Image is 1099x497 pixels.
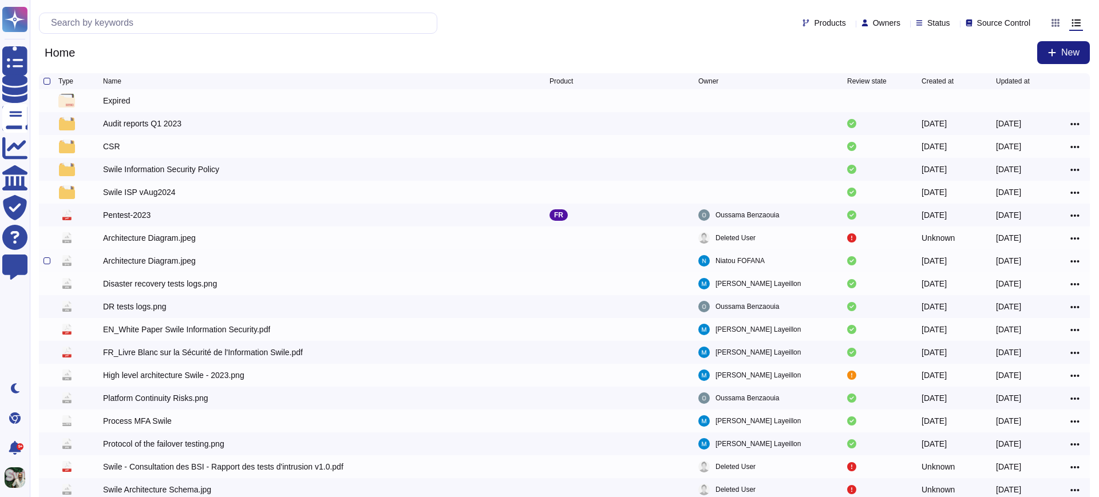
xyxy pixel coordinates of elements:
[554,212,563,218] p: FR
[922,186,947,198] div: [DATE]
[715,461,756,472] span: Deleted User
[996,232,1021,244] div: [DATE]
[996,164,1021,175] div: [DATE]
[715,438,801,450] span: [PERSON_NAME] Layeillon
[996,278,1021,289] div: [DATE]
[847,78,887,85] span: Review state
[715,415,801,427] span: [PERSON_NAME] Layeillon
[715,232,756,244] span: Deleted User
[715,301,779,312] span: Oussama Benzaouia
[927,19,950,27] span: Status
[45,13,437,33] input: Search by keywords
[996,324,1021,335] div: [DATE]
[698,392,710,404] img: user
[922,78,954,85] span: Created at
[698,438,710,450] img: user
[698,255,710,267] img: user
[715,278,801,289] span: [PERSON_NAME] Layeillon
[996,141,1021,152] div: [DATE]
[58,94,75,108] img: folder
[103,209,151,221] div: Pentest-2023
[103,95,130,106] div: Expired
[977,19,1030,27] span: Source Control
[549,78,573,85] span: Product
[17,443,23,450] div: 9+
[922,232,955,244] div: Unknown
[922,209,947,221] div: [DATE]
[922,484,955,495] div: Unknown
[103,438,224,450] div: Protocol of the failover testing.png
[922,278,947,289] div: [DATE]
[103,392,208,404] div: Platform Continuity Risks.png
[922,392,947,404] div: [DATE]
[922,164,947,175] div: [DATE]
[715,255,765,267] span: Niatou FOFANA
[873,19,900,27] span: Owners
[103,324,270,335] div: EN_White Paper Swile Information Security.pdf
[698,324,710,335] img: user
[922,141,947,152] div: [DATE]
[59,117,75,130] img: folder
[698,209,710,221] img: user
[2,465,33,490] button: user
[103,164,219,175] div: Swile Information Security Policy
[103,347,303,358] div: FR_Livre Blanc sur la Sécurité de l'Information Swile.pdf
[922,255,947,267] div: [DATE]
[922,461,955,472] div: Unknown
[922,369,947,381] div: [DATE]
[996,78,1030,85] span: Updated at
[996,461,1021,472] div: [DATE]
[996,438,1021,450] div: [DATE]
[715,347,801,358] span: [PERSON_NAME] Layeillon
[698,232,710,244] img: user
[715,324,801,335] span: [PERSON_NAME] Layeillon
[715,392,779,404] span: Oussama Benzaouia
[103,415,172,427] div: Process MFA Swile
[59,185,75,199] img: folder
[996,484,1021,495] div: [DATE]
[39,44,81,61] span: Home
[1061,48,1080,57] span: New
[103,278,217,289] div: Disaster recovery tests logs.png
[103,186,176,198] div: Swile ISP vAug2024
[103,255,196,267] div: Architecture Diagram.jpeg
[103,78,121,85] span: Name
[59,162,75,176] img: folder
[698,484,710,495] img: user
[996,301,1021,312] div: [DATE]
[59,140,75,153] img: folder
[5,467,25,488] img: user
[103,141,120,152] div: CSR
[922,415,947,427] div: [DATE]
[922,438,947,450] div: [DATE]
[996,118,1021,129] div: [DATE]
[103,461,343,472] div: Swile - Consultation des BSI - Rapport des tests d'intrusion v1.0.pdf
[1037,41,1090,64] button: New
[996,392,1021,404] div: [DATE]
[103,301,167,312] div: DR tests logs.png
[922,347,947,358] div: [DATE]
[58,78,73,85] span: Type
[996,209,1021,221] div: [DATE]
[996,186,1021,198] div: [DATE]
[996,255,1021,267] div: [DATE]
[996,415,1021,427] div: [DATE]
[715,484,756,495] span: Deleted User
[103,369,244,381] div: High level architecture Swile - 2023.png
[698,278,710,289] img: user
[698,347,710,358] img: user
[698,369,710,381] img: user
[996,369,1021,381] div: [DATE]
[698,415,710,427] img: user
[698,78,718,85] span: Owner
[814,19,845,27] span: Products
[103,232,196,244] div: Architecture Diagram.jpeg
[922,324,947,335] div: [DATE]
[715,209,779,221] span: Oussama Benzaouia
[922,301,947,312] div: [DATE]
[103,118,181,129] div: Audit reports Q1 2023
[698,301,710,312] img: user
[996,347,1021,358] div: [DATE]
[922,118,947,129] div: [DATE]
[103,484,211,495] div: Swile Architecture Schema.jpg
